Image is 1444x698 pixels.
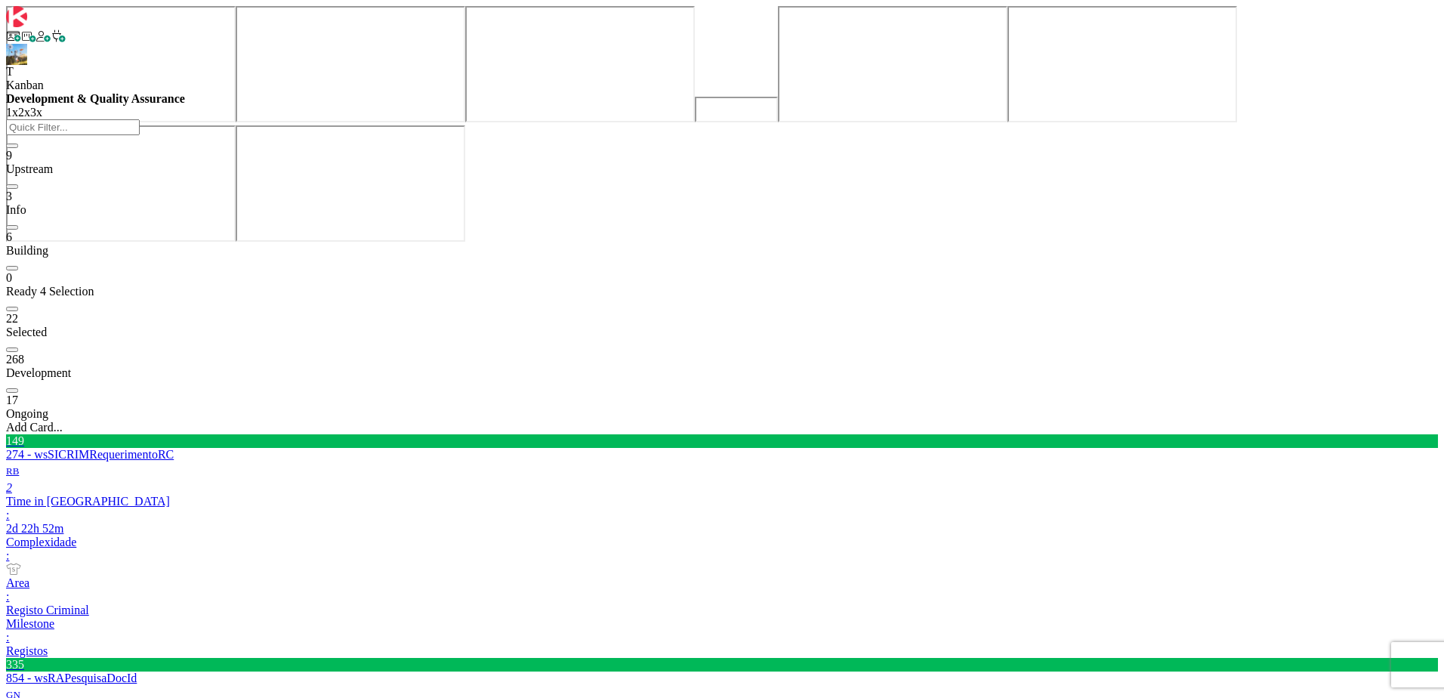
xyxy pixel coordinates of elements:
[6,421,63,434] span: Add Card...
[6,481,12,494] span: 2
[6,106,18,119] span: 1x
[6,162,53,175] span: Upstream
[6,617,1438,631] div: Milestone
[6,65,1438,79] div: T
[6,522,1438,536] div: 2d 22h 52m
[6,644,1438,658] div: Registos
[6,462,1438,495] div: RB
[6,119,140,135] input: Quick Filter...
[6,536,1438,549] div: Complexidade
[6,203,26,216] span: Info
[6,434,1438,448] div: 149
[6,353,24,366] span: 268
[6,230,12,243] span: 6
[6,508,9,521] span: :
[6,285,94,298] span: Ready 4 Selection
[6,407,48,420] span: Ongoing
[6,394,18,406] span: 17
[236,125,465,242] iframe: UserGuiding AI Assistant
[6,434,1438,462] div: 149274 - wsSICRIMRequerimentoRC
[6,312,18,325] span: 22
[6,190,12,202] span: 3
[6,631,9,644] span: :
[6,366,71,379] span: Development
[6,658,1438,672] div: 335
[6,448,1438,462] div: 274 - wsSICRIMRequerimentoRC
[6,326,47,338] span: Selected
[6,149,12,162] span: 9
[6,604,1438,617] div: Registo Criminal
[6,549,9,562] span: :
[30,106,42,119] span: 3x
[6,672,1438,685] div: 854 - wsRAPesquisaDocId
[6,658,1438,685] div: 335854 - wsRAPesquisaDocId
[6,125,236,242] iframe: UserGuiding AI Assistant Launcher
[6,590,9,603] span: :
[6,462,26,481] div: RB
[778,6,1007,122] iframe: UserGuiding Knowledge Base
[6,495,1438,508] div: Time in [GEOGRAPHIC_DATA]
[6,271,12,284] span: 0
[6,79,44,91] span: Kanban
[6,244,48,257] span: Building
[6,576,1438,590] div: Area
[6,434,1438,658] a: 149274 - wsSICRIMRequerimentoRCRBTime in [GEOGRAPHIC_DATA]:2d 22h 52mComplexidade:Area:Registo Cr...
[18,106,30,119] span: 2x
[6,92,185,105] b: Development & Quality Assurance
[1007,6,1237,122] iframe: UserGuiding Product Updates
